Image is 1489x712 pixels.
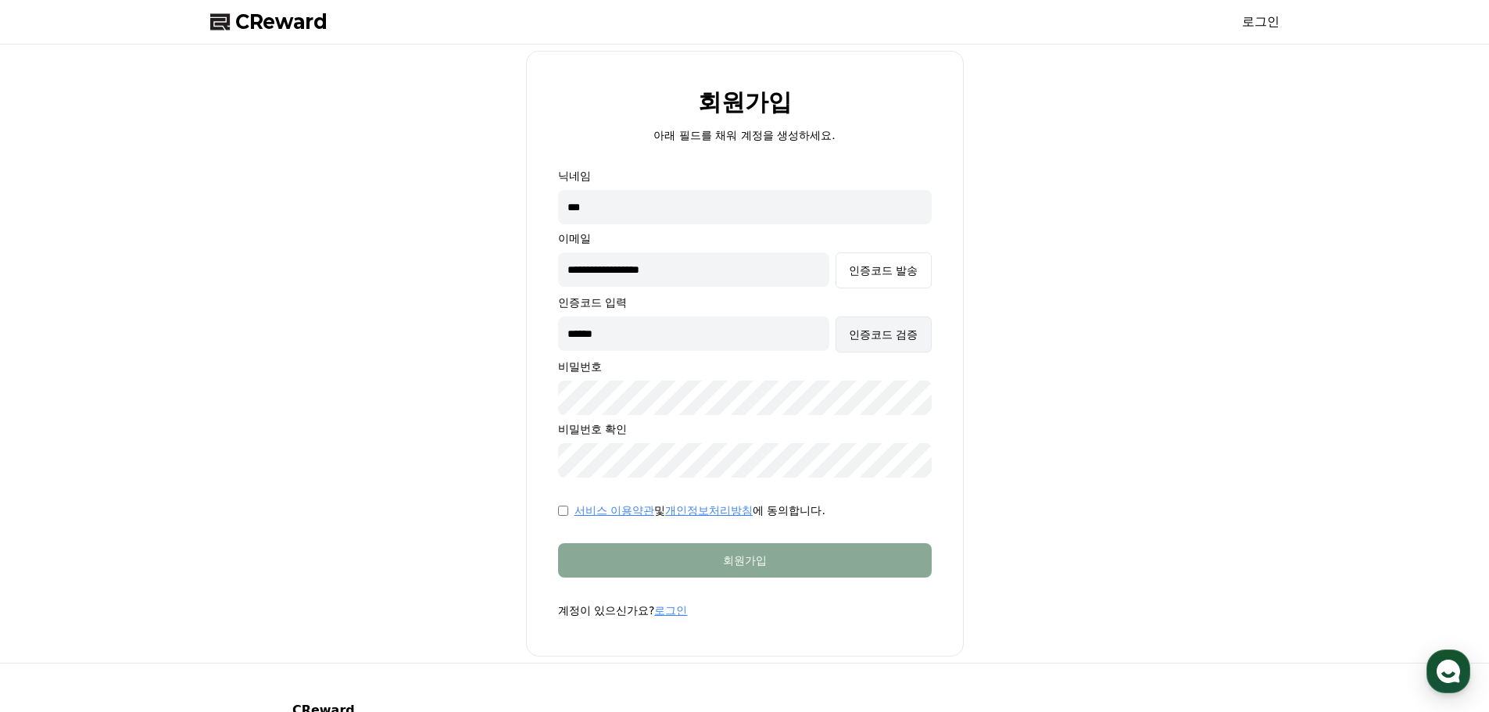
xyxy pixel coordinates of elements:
[210,9,328,34] a: CReward
[558,359,932,374] p: 비밀번호
[574,504,654,517] a: 서비스 이용약관
[665,504,753,517] a: 개인정보처리방침
[235,9,328,34] span: CReward
[558,543,932,578] button: 회원가입
[654,604,687,617] a: 로그인
[49,519,59,531] span: 홈
[653,127,835,143] p: 아래 필드를 채워 계정을 생성하세요.
[1242,13,1280,31] a: 로그인
[558,603,932,618] p: 계정이 있으신가요?
[558,421,932,437] p: 비밀번호 확인
[202,496,300,535] a: 설정
[558,231,932,246] p: 이메일
[849,263,918,278] div: 인증코드 발송
[836,252,931,288] button: 인증코드 발송
[242,519,260,531] span: 설정
[103,496,202,535] a: 대화
[698,89,792,115] h2: 회원가입
[5,496,103,535] a: 홈
[574,503,825,518] p: 및 에 동의합니다.
[849,327,918,342] div: 인증코드 검증
[836,317,931,352] button: 인증코드 검증
[558,295,932,310] p: 인증코드 입력
[143,520,162,532] span: 대화
[558,168,932,184] p: 닉네임
[589,553,900,568] div: 회원가입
